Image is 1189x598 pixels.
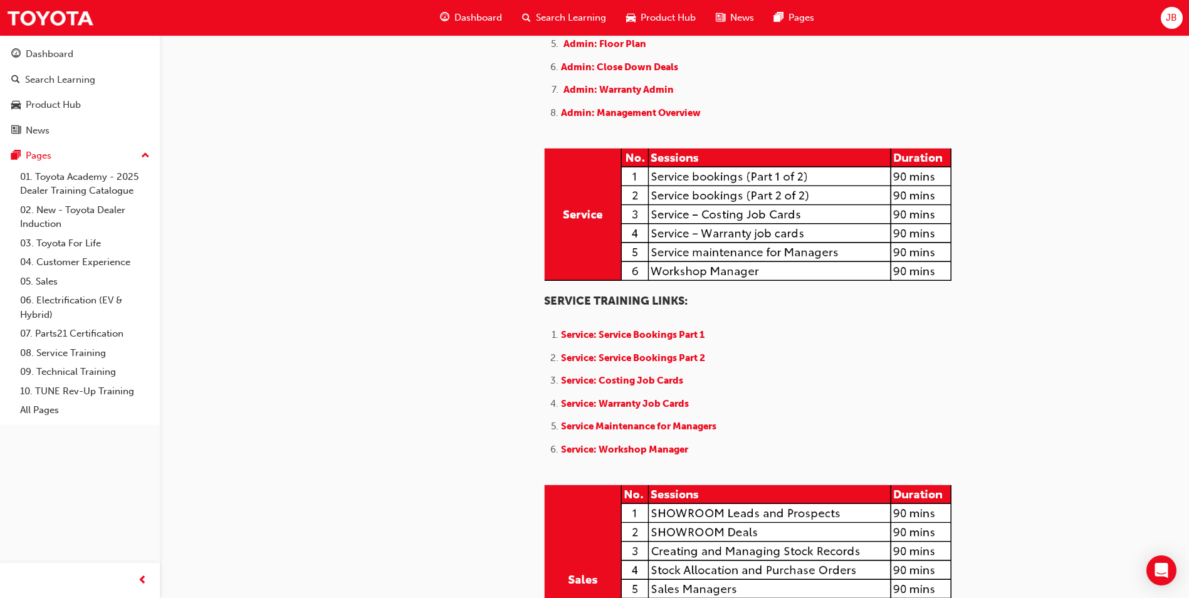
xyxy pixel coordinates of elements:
span: pages-icon [11,150,21,162]
span: guage-icon [11,49,21,60]
span: car-icon [626,10,636,26]
a: Search Learning [5,68,155,92]
a: 02. New - Toyota Dealer Induction [15,201,155,234]
button: Pages [5,144,155,167]
span: SERVICE TRAINING LINKS: [544,294,688,308]
span: guage-icon [440,10,449,26]
span: search-icon [522,10,531,26]
span: Product Hub [641,11,696,25]
a: Admin: Floor Plan [563,38,646,50]
button: JB [1161,7,1183,29]
span: news-icon [11,125,21,137]
a: news-iconNews [706,5,764,31]
a: Admin: Close Down Deals [561,61,678,73]
a: Service: Warranty Job Cards [561,398,689,409]
span: up-icon [141,148,150,164]
span: Dashboard [454,11,502,25]
button: DashboardSearch LearningProduct HubNews [5,40,155,144]
a: 07. Parts21 Certification [15,324,155,344]
a: 03. Toyota For Life [15,234,155,253]
span: News [730,11,754,25]
a: Service Maintenance for Managers [561,421,716,432]
a: Admin: Management Overview [561,107,701,118]
span: prev-icon [138,573,147,589]
a: 05. Sales [15,272,155,291]
a: Service: Service Bookings Part 1 [561,329,704,340]
span: news-icon [716,10,725,26]
span: pages-icon [774,10,783,26]
a: 10. TUNE Rev-Up Training [15,382,155,401]
a: 06. Electrification (EV & Hybrid) [15,291,155,324]
a: News [5,119,155,142]
a: guage-iconDashboard [430,5,512,31]
a: car-iconProduct Hub [616,5,706,31]
a: Service: Service Bookings Part 2 [561,352,705,364]
div: News [26,123,50,138]
div: Search Learning [25,73,95,87]
span: car-icon [11,100,21,111]
a: Service: Costing Job Cards [561,375,683,386]
div: Open Intercom Messenger [1146,555,1176,585]
a: pages-iconPages [764,5,824,31]
a: 08. Service Training [15,344,155,363]
a: Dashboard [5,43,155,66]
a: Service: Workshop Manager [561,444,688,455]
span: JB [1166,11,1177,25]
a: 01. Toyota Academy - 2025 Dealer Training Catalogue [15,167,155,201]
a: Admin: Warranty Admin [563,84,674,95]
span: search-icon [11,75,20,86]
a: Product Hub [5,93,155,117]
a: 04. Customer Experience [15,253,155,272]
a: 09. Technical Training [15,362,155,382]
span: Pages [788,11,814,25]
span: Search Learning [536,11,606,25]
div: Dashboard [26,47,73,61]
div: Pages [26,149,51,163]
a: search-iconSearch Learning [512,5,616,31]
div: Product Hub [26,98,81,112]
img: Trak [6,4,94,32]
a: All Pages [15,401,155,420]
